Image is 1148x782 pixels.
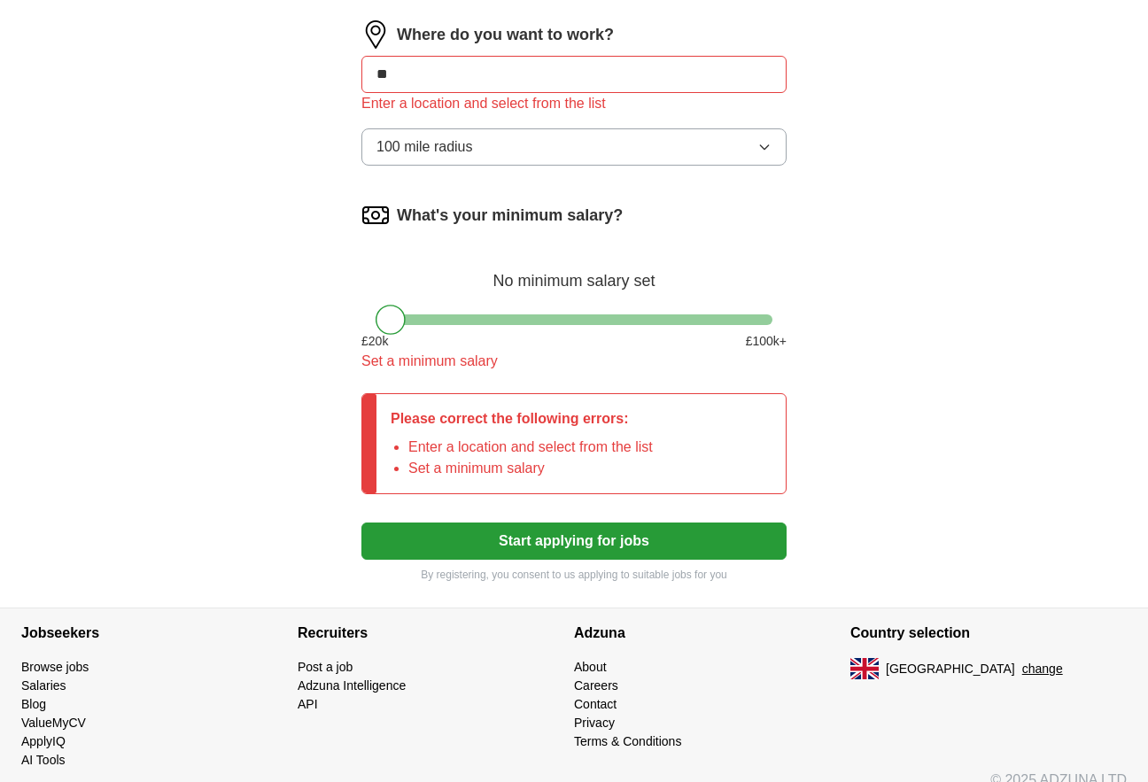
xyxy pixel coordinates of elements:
[361,201,390,229] img: salary.png
[376,136,473,158] span: 100 mile radius
[21,678,66,693] a: Salaries
[21,660,89,674] a: Browse jobs
[298,660,353,674] a: Post a job
[574,734,681,748] a: Terms & Conditions
[21,716,86,730] a: ValueMyCV
[361,523,787,560] button: Start applying for jobs
[391,408,653,430] p: Please correct the following errors:
[361,567,787,583] p: By registering, you consent to us applying to suitable jobs for you
[746,332,787,351] span: £ 100 k+
[21,697,46,711] a: Blog
[397,23,614,47] label: Where do you want to work?
[361,351,787,372] div: Set a minimum salary
[850,608,1127,658] h4: Country selection
[298,697,318,711] a: API
[361,251,787,293] div: No minimum salary set
[21,734,66,748] a: ApplyIQ
[408,458,653,479] li: Set a minimum salary
[574,697,617,711] a: Contact
[574,716,615,730] a: Privacy
[574,678,618,693] a: Careers
[361,93,787,114] div: Enter a location and select from the list
[574,660,607,674] a: About
[21,753,66,767] a: AI Tools
[361,128,787,166] button: 100 mile radius
[1022,660,1063,678] button: change
[361,20,390,49] img: location.png
[397,204,623,228] label: What's your minimum salary?
[408,437,653,458] li: Enter a location and select from the list
[298,678,406,693] a: Adzuna Intelligence
[850,658,879,679] img: UK flag
[886,660,1015,678] span: [GEOGRAPHIC_DATA]
[361,332,388,351] span: £ 20 k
